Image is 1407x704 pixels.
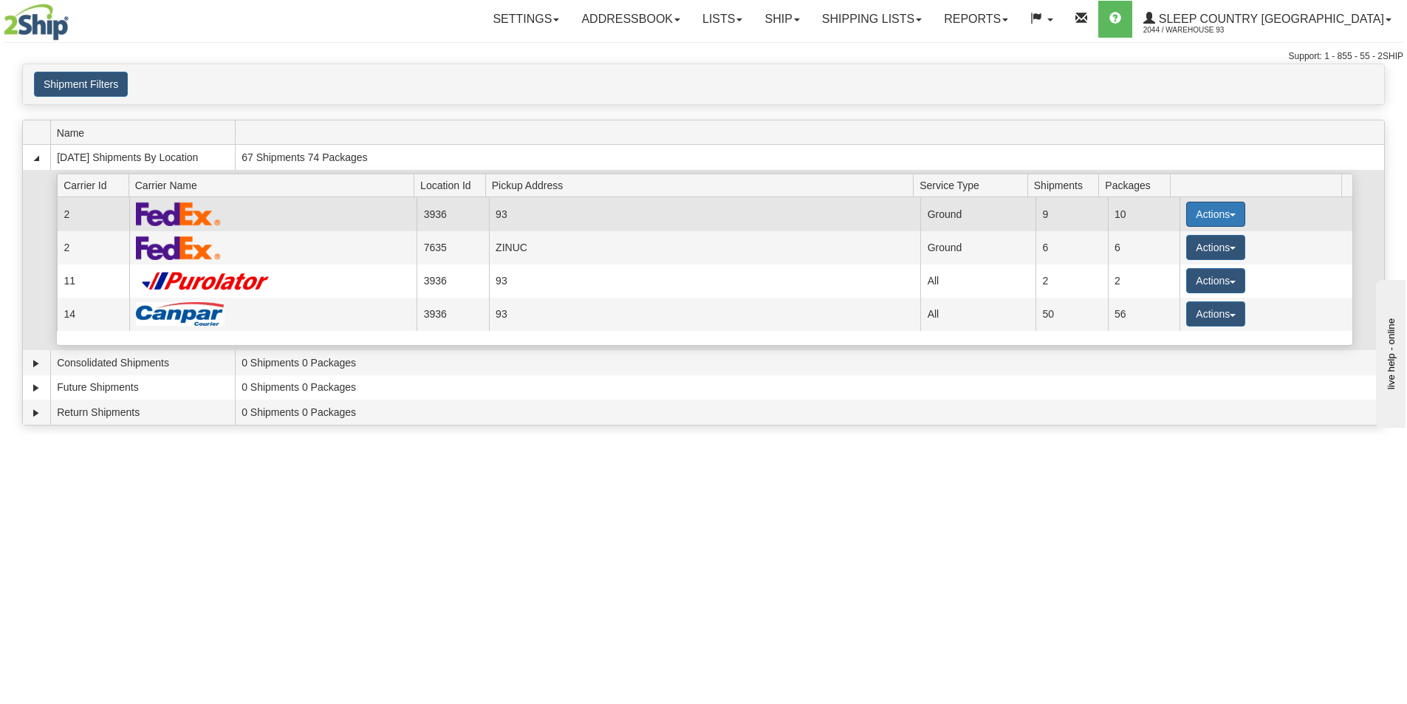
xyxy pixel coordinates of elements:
a: Shipping lists [811,1,933,38]
td: 9 [1035,197,1107,230]
td: 56 [1108,298,1180,331]
td: 50 [1035,298,1107,331]
td: 11 [57,264,129,298]
button: Actions [1186,202,1245,227]
img: Canpar [136,302,225,326]
td: Consolidated Shipments [50,350,235,375]
td: All [920,298,1035,331]
td: 14 [57,298,129,331]
img: FedEx [136,236,221,260]
td: 3936 [417,298,488,331]
td: 0 Shipments 0 Packages [235,350,1384,375]
td: 10 [1108,197,1180,230]
span: Sleep Country [GEOGRAPHIC_DATA] [1155,13,1384,25]
span: Carrier Name [135,174,414,196]
td: Return Shipments [50,400,235,425]
td: Ground [920,197,1035,230]
td: Ground [920,231,1035,264]
span: Name [57,121,235,144]
td: 0 Shipments 0 Packages [235,400,1384,425]
td: 2 [57,197,129,230]
td: [DATE] Shipments By Location [50,145,235,170]
td: 93 [489,298,921,331]
td: 7635 [417,231,488,264]
a: Collapse [29,151,44,165]
span: Location Id [420,174,485,196]
iframe: chat widget [1373,276,1406,427]
td: All [920,264,1035,298]
td: 2 [1035,264,1107,298]
td: 67 Shipments 74 Packages [235,145,1384,170]
div: live help - online [11,13,137,24]
a: Expand [29,406,44,420]
button: Shipment Filters [34,72,128,97]
button: Actions [1186,268,1245,293]
div: Support: 1 - 855 - 55 - 2SHIP [4,50,1403,63]
span: Service Type [920,174,1027,196]
td: 0 Shipments 0 Packages [235,375,1384,400]
span: Packages [1105,174,1170,196]
td: 6 [1035,231,1107,264]
td: 93 [489,264,921,298]
a: Addressbook [570,1,691,38]
a: Lists [691,1,753,38]
img: FedEx [136,202,221,226]
td: Future Shipments [50,375,235,400]
button: Actions [1186,301,1245,327]
td: 3936 [417,197,488,230]
span: Carrier Id [64,174,129,196]
td: ZINUC [489,231,921,264]
a: Reports [933,1,1019,38]
a: Sleep Country [GEOGRAPHIC_DATA] 2044 / Warehouse 93 [1132,1,1403,38]
span: 2044 / Warehouse 93 [1143,23,1254,38]
a: Expand [29,380,44,395]
td: 3936 [417,264,488,298]
img: logo2044.jpg [4,4,69,41]
td: 93 [489,197,921,230]
td: 2 [1108,264,1180,298]
a: Expand [29,356,44,371]
a: Ship [753,1,810,38]
a: Settings [482,1,570,38]
span: Shipments [1034,174,1099,196]
img: Purolator [136,271,275,291]
span: Pickup Address [492,174,914,196]
td: 6 [1108,231,1180,264]
button: Actions [1186,235,1245,260]
td: 2 [57,231,129,264]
